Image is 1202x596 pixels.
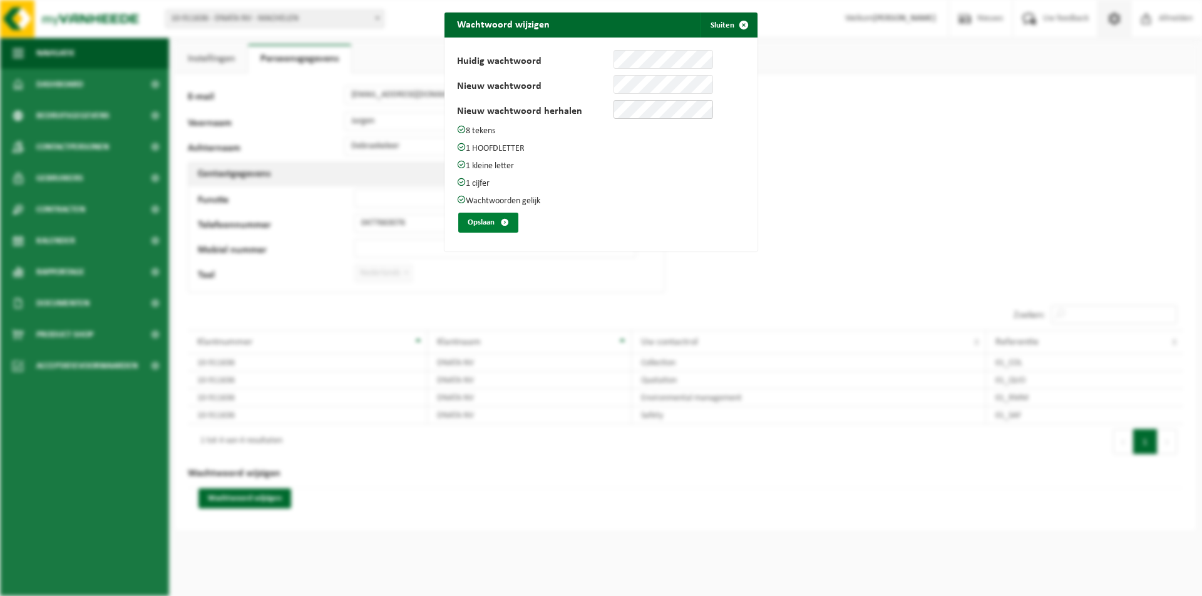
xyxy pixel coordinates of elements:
[457,106,614,119] label: Nieuw wachtwoord herhalen
[457,56,614,69] label: Huidig wachtwoord
[457,143,745,154] p: 1 HOOFDLETTER
[701,13,756,38] button: Sluiten
[457,160,745,171] p: 1 kleine letter
[457,81,614,94] label: Nieuw wachtwoord
[457,178,745,189] p: 1 cijfer
[457,125,745,136] p: 8 tekens
[458,213,518,233] button: Opslaan
[444,13,562,36] h2: Wachtwoord wijzigen
[457,195,745,206] p: Wachtwoorden gelijk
